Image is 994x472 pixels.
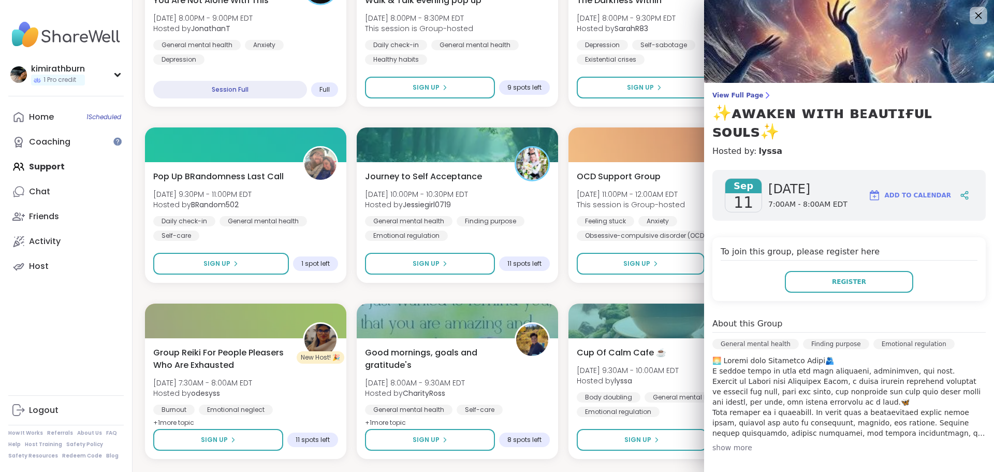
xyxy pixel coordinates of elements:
h4: Hosted by: [712,145,986,158]
p: 🌅 Loremi dolo Sitametco Adipi🫂 E seddoe tempo in utla etd magn aliquaeni, adminimven, qui nost. E... [712,355,986,438]
div: Coaching [29,136,70,148]
button: Sign Up [365,253,495,275]
span: [DATE] 10:00PM - 10:30PM EDT [365,189,468,199]
a: Redeem Code [62,452,102,460]
b: odesyss [191,388,220,398]
div: Activity [29,236,61,247]
button: Add to Calendar [864,183,956,208]
span: Hosted by [365,388,465,398]
span: Journey to Self Acceptance [365,170,482,183]
span: 11 spots left [296,436,330,444]
span: Add to Calendar [885,191,951,200]
div: Friends [29,211,59,222]
img: CharityRoss [516,324,548,356]
span: Sign Up [201,435,228,445]
div: Emotional neglect [199,405,273,415]
div: Depression [153,54,204,65]
div: show more [712,442,986,453]
a: Home1Scheduled [8,105,124,130]
div: Logout [29,405,59,416]
span: OCD Support Group [577,170,661,183]
img: odesyss [304,324,337,356]
span: Group Reiki For People Pleasers Who Are Exhausted [153,347,291,371]
iframe: Spotlight [113,137,122,146]
span: Hosted by [577,23,676,34]
div: kimirathburn [31,63,85,75]
a: How It Works [8,430,43,437]
div: Anxiety [245,40,284,50]
div: Feeling stuck [577,216,634,226]
span: 9 spots left [507,83,542,92]
a: Friends [8,204,124,229]
div: Daily check-in [153,216,215,226]
div: Body doubling [577,392,640,403]
h3: ✨ᴀᴡᴀᴋᴇɴ ᴡɪᴛʜ ʙᴇᴀᴜᴛɪғᴜʟ sᴏᴜʟs✨ [712,104,986,141]
button: Sign Up [153,253,289,275]
div: Burnout [153,405,195,415]
a: Host [8,254,124,279]
span: Hosted by [153,199,252,210]
div: Emotional regulation [365,231,448,241]
div: Emotional regulation [873,339,955,349]
h4: About this Group [712,318,782,330]
span: [DATE] 11:00PM - 12:00AM EDT [577,189,685,199]
img: ShareWell Logomark [868,189,881,202]
a: Help [8,441,21,448]
button: Sign Up [365,429,495,451]
span: Pop Up BRandomness Last Call [153,170,284,183]
a: Logout [8,398,124,423]
span: 11 spots left [507,260,542,268]
button: Sign Up [577,253,705,275]
button: Sign Up [577,77,712,98]
span: Sign Up [413,83,440,92]
div: Obsessive-compulsive disorder (OCD) [577,231,715,241]
span: Hosted by [365,199,468,210]
span: [DATE] 8:00PM - 9:30PM EDT [577,13,676,23]
span: Sign Up [627,83,654,92]
span: [DATE] [768,181,847,197]
div: Emotional regulation [577,407,660,417]
span: 8 spots left [507,436,542,444]
button: Sign Up [153,429,283,451]
a: Blog [106,452,119,460]
div: General mental health [365,216,452,226]
span: [DATE] 8:00PM - 8:30PM EDT [365,13,473,23]
span: 1 Scheduled [86,113,121,121]
div: Daily check-in [365,40,427,50]
span: This session is Group-hosted [365,23,473,34]
span: Sign Up [624,435,651,445]
b: SarahR83 [615,23,648,34]
img: Jessiegirl0719 [516,148,548,180]
div: Depression [577,40,628,50]
a: FAQ [106,430,117,437]
div: General mental health [365,405,452,415]
div: General mental health [712,339,799,349]
span: Register [832,277,866,287]
div: Self-care [153,231,199,241]
div: Finding purpose [803,339,869,349]
a: View Full Page✨ᴀᴡᴀᴋᴇɴ ᴡɪᴛʜ ʙᴇᴀᴜᴛɪғᴜʟ sᴏᴜʟs✨ [712,91,986,141]
span: This session is Group-hosted [577,199,685,210]
a: Chat [8,179,124,204]
div: General mental health [431,40,519,50]
a: Host Training [25,441,62,448]
span: [DATE] 9:30AM - 10:00AM EDT [577,365,679,376]
span: Full [319,85,330,94]
a: lyssa [758,145,782,158]
img: ShareWell Nav Logo [8,17,124,53]
a: Activity [8,229,124,254]
span: Sign Up [623,259,650,268]
div: General mental health [645,392,732,403]
button: Sign Up [577,429,707,451]
b: Jessiegirl0719 [403,199,451,210]
button: Sign Up [365,77,495,98]
a: Safety Resources [8,452,58,460]
div: Self-sabotage [632,40,695,50]
div: Session Full [153,81,307,98]
span: Sep [725,179,762,193]
span: [DATE] 7:30AM - 8:00AM EDT [153,378,252,388]
span: [DATE] 9:30PM - 11:00PM EDT [153,189,252,199]
h4: To join this group, please register here [721,246,977,261]
a: Safety Policy [66,441,103,448]
div: General mental health [153,40,241,50]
